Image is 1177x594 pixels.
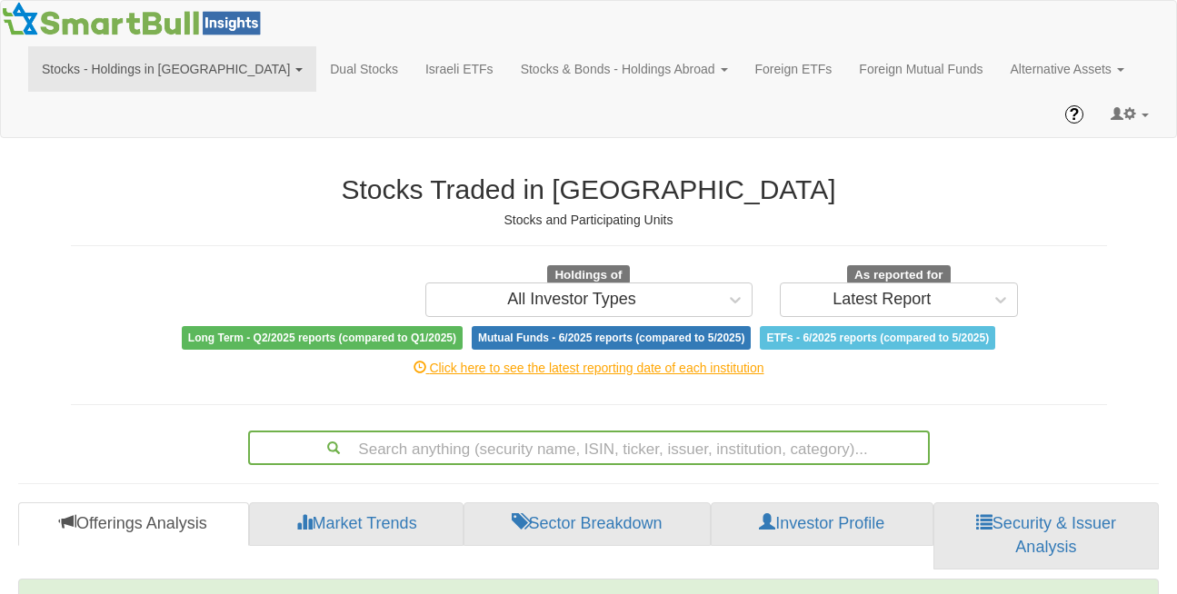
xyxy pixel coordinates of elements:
h5: Stocks and Participating Units [71,213,1107,227]
span: As reported for [847,265,951,285]
span: Holdings of [547,265,629,285]
a: Offerings Analysis [18,502,249,546]
a: Sector Breakdown [464,502,710,546]
a: Alternative Assets [997,46,1138,92]
a: Foreign ETFs [742,46,846,92]
a: Investor Profile [711,502,933,546]
div: Latest Report [833,291,931,309]
a: ? [1052,92,1097,137]
a: Market Trends [249,502,464,546]
span: ? [1070,105,1080,124]
a: Stocks - Holdings in [GEOGRAPHIC_DATA] [28,46,316,92]
div: All Investor Types [507,291,636,309]
a: Security & Issuer Analysis [933,502,1159,569]
div: Click here to see the latest reporting date of each institution [57,359,1121,377]
a: Israeli ETFs [412,46,507,92]
img: Smartbull [1,1,268,37]
span: ETFs - 6/2025 reports (compared to 5/2025) [760,326,995,350]
span: Mutual Funds - 6/2025 reports (compared to 5/2025) [472,326,751,350]
div: Search anything (security name, ISIN, ticker, issuer, institution, category)... [250,432,928,463]
a: Stocks & Bonds - Holdings Abroad [507,46,742,92]
a: Dual Stocks [316,46,412,92]
h2: Stocks Traded in [GEOGRAPHIC_DATA] [71,174,1107,204]
a: Foreign Mutual Funds [845,46,996,92]
span: Long Term - Q2/2025 reports (compared to Q1/2025) [182,326,463,350]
